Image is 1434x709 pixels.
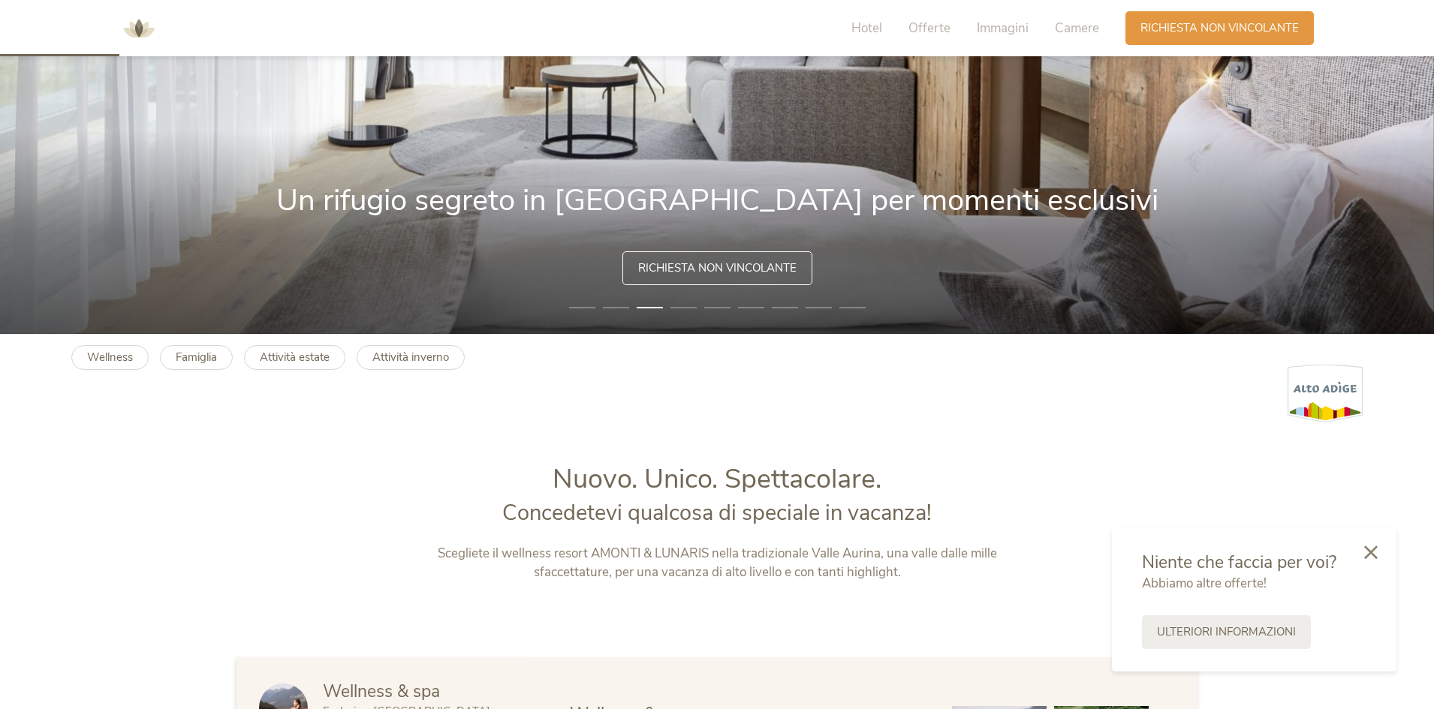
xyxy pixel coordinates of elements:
a: Wellness [71,345,149,370]
span: Hotel [851,20,882,37]
a: Attività inverno [357,345,465,370]
a: Famiglia [160,345,233,370]
span: Wellness & spa [323,680,440,703]
span: Nuovo. Unico. Spettacolare. [553,461,881,497]
b: Attività estate [260,350,330,365]
img: AMONTI & LUNARIS Wellnessresort [116,6,161,51]
span: Immagini [977,20,1029,37]
span: Niente che faccia per voi? [1142,551,1336,574]
b: Famiglia [176,350,217,365]
a: Attività estate [244,345,345,370]
a: Ulteriori informazioni [1142,615,1311,649]
span: Richiesta non vincolante [1140,20,1299,36]
a: AMONTI & LUNARIS Wellnessresort [116,23,161,33]
span: Offerte [908,20,950,37]
span: Abbiamo altre offerte! [1142,575,1267,592]
span: Ulteriori informazioni [1157,624,1296,640]
span: Richiesta non vincolante [638,260,797,276]
p: Scegliete il wellness resort AMONTI & LUNARIS nella tradizionale Valle Aurina, una valle dalle mi... [404,544,1031,582]
b: Wellness [87,350,133,365]
b: Attività inverno [372,350,449,365]
img: Alto Adige [1288,364,1363,423]
span: Camere [1055,20,1099,37]
span: Concedetevi qualcosa di speciale in vacanza! [502,498,932,527]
